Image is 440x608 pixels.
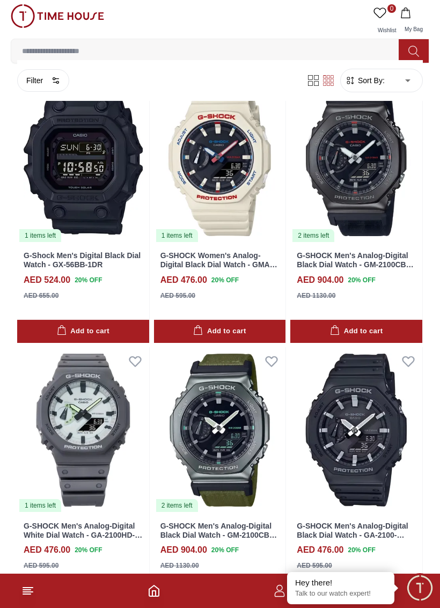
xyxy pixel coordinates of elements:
[211,545,239,555] span: 20 % OFF
[11,4,104,28] img: ...
[24,291,58,301] div: AED 655.00
[24,522,142,548] a: G-SHOCK Men's Analog-Digital White Dial Watch - GA-2100HD-8ADR
[292,229,334,242] div: 2 items left
[371,4,398,39] a: 0Wishlist
[290,77,422,243] a: G-SHOCK Men's Analog-Digital Black Dial Watch - GM-2100CB-1ADR2 items left
[19,229,61,242] div: 1 items left
[156,229,198,242] div: 1 items left
[330,325,383,338] div: Add to cart
[297,274,343,287] h4: AED 904.00
[297,561,332,570] div: AED 595.00
[160,291,195,301] div: AED 595.00
[24,561,58,570] div: AED 595.00
[387,4,396,13] span: 0
[345,75,385,86] button: Sort By:
[154,347,286,513] img: G-SHOCK Men's Analog-Digital Black Dial Watch - GM-2100CB-3ADR
[290,320,422,343] button: Add to cart
[193,325,246,338] div: Add to cart
[356,75,385,86] span: Sort By:
[400,26,427,32] span: My Bag
[148,584,160,597] a: Home
[295,589,386,598] p: Talk to our watch expert!
[297,544,343,556] h4: AED 476.00
[290,77,422,243] img: G-SHOCK Men's Analog-Digital Black Dial Watch - GM-2100CB-1ADR
[160,251,277,278] a: G-SHOCK Women's Analog-Digital Black Dial Watch - GMA-S2100WT-7A1DR
[373,27,400,33] span: Wishlist
[24,544,70,556] h4: AED 476.00
[160,561,199,570] div: AED 1130.00
[17,69,69,92] button: Filter
[19,499,61,512] div: 1 items left
[17,347,149,513] a: G-SHOCK Men's Analog-Digital White Dial Watch - GA-2100HD-8ADR1 items left
[154,320,286,343] button: Add to cart
[24,274,70,287] h4: AED 524.00
[75,275,102,285] span: 20 % OFF
[154,77,286,243] a: G-SHOCK Women's Analog-Digital Black Dial Watch - GMA-S2100WT-7A1DR1 items left
[297,251,413,278] a: G-SHOCK Men's Analog-Digital Black Dial Watch - GM-2100CB-1ADR
[160,544,207,556] h4: AED 904.00
[290,347,422,513] img: G-SHOCK Men's Analog-Digital Black Dial Watch - GA-2100-1ADR
[156,499,198,512] div: 2 items left
[160,522,277,548] a: G-SHOCK Men's Analog-Digital Black Dial Watch - GM-2100CB-3ADR
[154,347,286,513] a: G-SHOCK Men's Analog-Digital Black Dial Watch - GM-2100CB-3ADR2 items left
[17,320,149,343] button: Add to cart
[75,545,102,555] span: 20 % OFF
[154,77,286,243] img: G-SHOCK Women's Analog-Digital Black Dial Watch - GMA-S2100WT-7A1DR
[348,545,376,555] span: 20 % OFF
[297,522,408,548] a: G-SHOCK Men's Analog-Digital Black Dial Watch - GA-2100-1ADR
[160,274,207,287] h4: AED 476.00
[57,325,109,338] div: Add to cart
[17,77,149,243] a: G-Shock Men's Digital Black Dial Watch - GX-56BB-1DR1 items left
[295,577,386,588] div: Hey there!
[297,291,335,301] div: AED 1130.00
[405,573,435,603] div: Chat Widget
[348,275,376,285] span: 20 % OFF
[398,4,429,39] button: My Bag
[17,77,149,243] img: G-Shock Men's Digital Black Dial Watch - GX-56BB-1DR
[211,275,239,285] span: 20 % OFF
[24,251,141,269] a: G-Shock Men's Digital Black Dial Watch - GX-56BB-1DR
[17,347,149,513] img: G-SHOCK Men's Analog-Digital White Dial Watch - GA-2100HD-8ADR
